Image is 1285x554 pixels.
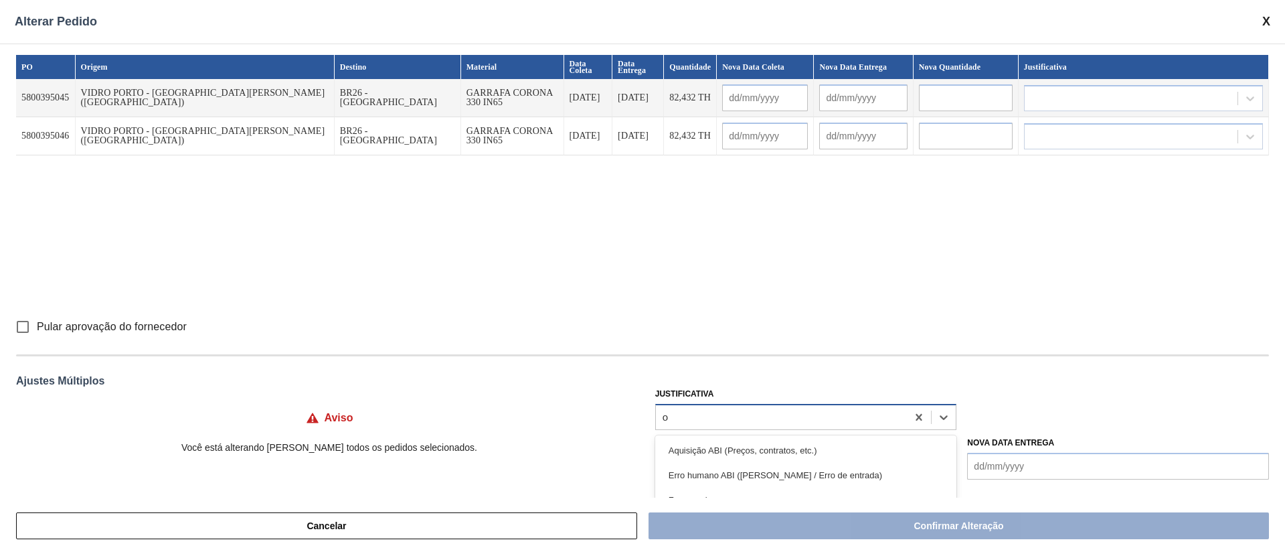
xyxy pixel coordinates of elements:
th: Origem [76,55,335,79]
h4: Aviso [325,412,353,424]
button: Cancelar [16,512,637,539]
th: Nova Quantidade [914,55,1019,79]
td: GARRAFA CORONA 330 IN65 [461,79,564,117]
th: Data Entrega [612,55,664,79]
td: [DATE] [564,117,613,155]
input: dd/mm/yyyy [722,84,808,111]
th: Destino [335,55,461,79]
th: Justificativa [1019,55,1269,79]
th: Nova Data Entrega [814,55,913,79]
th: Data Coleta [564,55,613,79]
span: Pular aprovação do fornecedor [37,319,187,335]
th: PO [16,55,76,79]
td: [DATE] [612,79,664,117]
td: 82,432 TH [664,117,717,155]
label: Nova Data Entrega [967,438,1054,447]
td: [DATE] [564,79,613,117]
td: GARRAFA CORONA 330 IN65 [461,117,564,155]
th: Material [461,55,564,79]
div: Força maior [655,488,957,512]
p: Você está alterando [PERSON_NAME] todos os pedidos selecionados. [16,442,642,453]
div: Ajustes Múltiplos [16,375,1269,387]
td: 5800395046 [16,117,76,155]
span: Alterar Pedido [15,15,97,29]
label: Observação [655,480,1269,499]
td: BR26 - [GEOGRAPHIC_DATA] [335,79,461,117]
td: 5800395045 [16,79,76,117]
input: dd/mm/yyyy [819,123,907,149]
input: dd/mm/yyyy [819,84,907,111]
div: Aquisição ABI (Preços, contratos, etc.) [655,438,957,463]
th: Quantidade [664,55,717,79]
td: [DATE] [612,117,664,155]
th: Nova Data Coleta [717,55,814,79]
input: dd/mm/yyyy [722,123,808,149]
td: VIDRO PORTO - [GEOGRAPHIC_DATA][PERSON_NAME] ([GEOGRAPHIC_DATA]) [76,79,335,117]
td: 82,432 TH [664,79,717,117]
input: dd/mm/yyyy [967,453,1269,480]
label: Justificativa [655,389,714,399]
div: Erro humano ABI ([PERSON_NAME] / Erro de entrada) [655,463,957,488]
td: VIDRO PORTO - [GEOGRAPHIC_DATA][PERSON_NAME] ([GEOGRAPHIC_DATA]) [76,117,335,155]
td: BR26 - [GEOGRAPHIC_DATA] [335,117,461,155]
